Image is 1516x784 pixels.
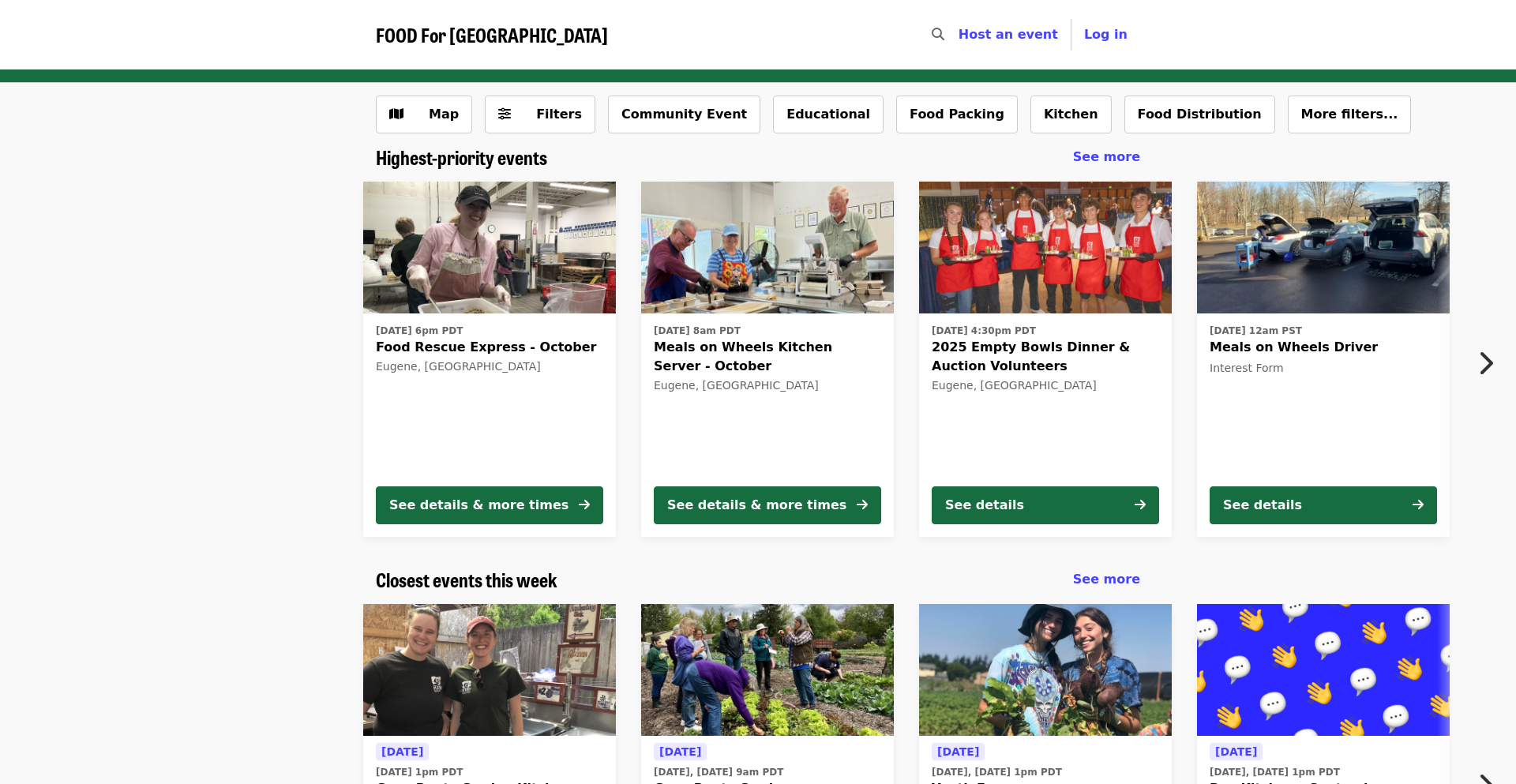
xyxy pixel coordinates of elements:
[1084,27,1128,42] span: Log in
[376,360,603,373] div: Eugene, [GEOGRAPHIC_DATA]
[376,338,603,357] span: Food Rescue Express - October
[376,21,608,48] span: FOOD For [GEOGRAPHIC_DATA]
[1197,182,1450,314] img: Meals on Wheels Driver organized by FOOD For Lane County
[376,324,463,338] time: [DATE] 6pm PDT
[376,24,608,47] a: FOOD For [GEOGRAPHIC_DATA]
[1197,182,1450,537] a: See details for "Meals on Wheels Driver"
[919,182,1172,314] img: 2025 Empty Bowls Dinner & Auction Volunteers organized by FOOD For Lane County
[1464,341,1516,385] button: Next item
[932,379,1159,392] div: Eugene, [GEOGRAPHIC_DATA]
[1413,497,1424,512] i: arrow-right icon
[654,338,881,376] span: Meals on Wheels Kitchen Server - October
[667,496,846,515] div: See details & more times
[376,146,547,169] a: Highest-priority events
[1288,96,1412,133] button: More filters...
[1210,765,1340,779] time: [DATE], [DATE] 1pm PDT
[932,486,1159,524] button: See details
[1197,604,1450,737] img: Day Kitchen - September Kitchen Prep organized by FOOD For Lane County
[959,27,1058,42] a: Host an event
[1210,324,1302,338] time: [DATE] 12am PST
[919,182,1172,537] a: See details for "2025 Empty Bowls Dinner & Auction Volunteers"
[429,107,459,122] span: Map
[1301,107,1398,122] span: More filters...
[376,486,603,524] button: See details & more times
[485,96,595,133] button: Filters (0 selected)
[659,745,701,758] span: [DATE]
[376,96,472,133] button: Show map view
[381,745,423,758] span: [DATE]
[1073,572,1140,587] span: See more
[389,107,403,122] i: map icon
[363,146,1153,169] div: Highest-priority events
[363,568,1153,591] div: Closest events this week
[654,324,741,338] time: [DATE] 8am PDT
[654,379,881,392] div: Eugene, [GEOGRAPHIC_DATA]
[363,604,616,737] img: GrassRoots Garden Kitchen Clean-up organized by FOOD For Lane County
[498,107,511,122] i: sliders-h icon
[945,496,1024,515] div: See details
[919,604,1172,737] img: Youth Farm organized by FOOD For Lane County
[896,96,1018,133] button: Food Packing
[641,182,894,314] img: Meals on Wheels Kitchen Server - October organized by FOOD For Lane County
[1210,362,1284,374] span: Interest Form
[1073,149,1140,164] span: See more
[363,182,616,537] a: See details for "Food Rescue Express - October"
[641,604,894,737] img: GrassRoots Garden organized by FOOD For Lane County
[932,27,944,42] i: search icon
[1073,148,1140,167] a: See more
[389,496,568,515] div: See details & more times
[641,182,894,537] a: See details for "Meals on Wheels Kitchen Server - October"
[1215,745,1257,758] span: [DATE]
[376,143,547,171] span: Highest-priority events
[1071,19,1140,51] button: Log in
[1223,496,1302,515] div: See details
[857,497,868,512] i: arrow-right icon
[1210,486,1437,524] button: See details
[654,486,881,524] button: See details & more times
[608,96,760,133] button: Community Event
[1030,96,1112,133] button: Kitchen
[954,16,966,54] input: Search
[773,96,884,133] button: Educational
[376,568,557,591] a: Closest events this week
[1210,338,1437,357] span: Meals on Wheels Driver
[1135,497,1146,512] i: arrow-right icon
[932,765,1062,779] time: [DATE], [DATE] 1pm PDT
[376,765,463,779] time: [DATE] 1pm PDT
[1124,96,1275,133] button: Food Distribution
[363,182,616,314] img: Food Rescue Express - October organized by FOOD For Lane County
[932,338,1159,376] span: 2025 Empty Bowls Dinner & Auction Volunteers
[932,324,1036,338] time: [DATE] 4:30pm PDT
[536,107,582,122] span: Filters
[579,497,590,512] i: arrow-right icon
[937,745,979,758] span: [DATE]
[376,565,557,593] span: Closest events this week
[654,765,783,779] time: [DATE], [DATE] 9am PDT
[1073,570,1140,589] a: See more
[1477,348,1493,378] i: chevron-right icon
